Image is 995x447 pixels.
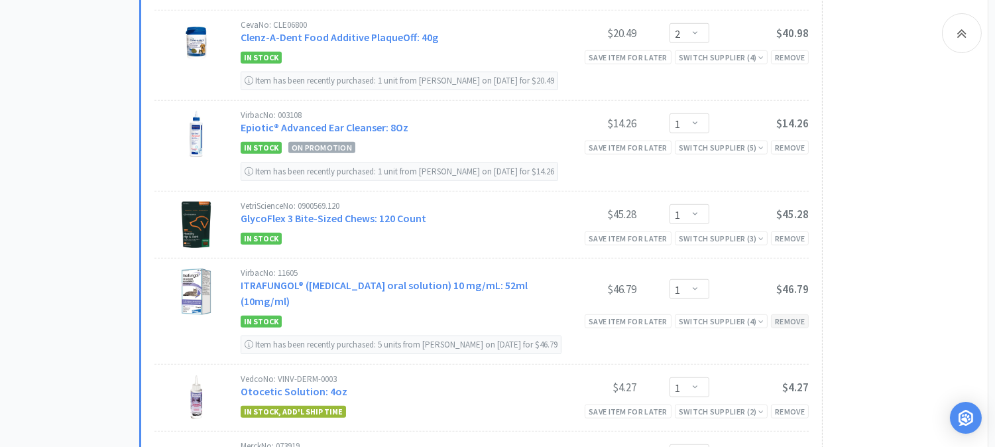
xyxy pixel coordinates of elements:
[173,111,219,157] img: be75f520e2464e2c94ea7f040e8c9bd9_81625.jpeg
[585,405,672,418] div: Save item for later
[241,52,282,64] span: In Stock
[771,405,809,418] div: Remove
[776,26,809,40] span: $40.98
[679,141,764,154] div: Switch Supplier ( 5 )
[537,115,636,131] div: $14.26
[537,25,636,41] div: $20.49
[241,142,282,154] span: In Stock
[771,141,809,155] div: Remove
[173,269,219,315] img: 78148a56b08947a6be339abca95567d0_283314.jpeg
[241,21,537,29] div: Ceva No: CLE06800
[776,207,809,222] span: $45.28
[537,281,636,297] div: $46.79
[241,31,438,44] a: Clenz-A-Dent Food Additive PlaqueOff: 40g
[776,282,809,296] span: $46.79
[679,51,764,64] div: Switch Supplier ( 4 )
[241,72,558,90] div: Item has been recently purchased: 1 unit from [PERSON_NAME] on [DATE] for $20.49
[950,402,982,434] div: Open Intercom Messenger
[241,212,426,225] a: GlycoFlex 3 Bite-Sized Chews: 120 Count
[241,316,282,328] span: In Stock
[241,375,537,383] div: Vedco No: VINV-DERM-0003
[585,141,672,155] div: Save item for later
[241,111,537,119] div: Virbac No: 003108
[771,50,809,64] div: Remove
[537,379,636,395] div: $4.27
[771,314,809,328] div: Remove
[679,315,764,328] div: Switch Supplier ( 4 )
[537,206,636,222] div: $45.28
[173,202,219,248] img: e98edb731f06408bab9528a4fceb08f5_64002.jpeg
[771,231,809,245] div: Remove
[241,269,537,277] div: Virbac No: 11605
[679,232,764,245] div: Switch Supplier ( 3 )
[173,21,219,67] img: b45932d6a1b14660bd085f4088d51405_51275.jpeg
[782,380,809,395] span: $4.27
[241,202,537,210] div: VetriScience No: 0900569.120
[585,231,672,245] div: Save item for later
[288,142,355,153] span: On Promotion
[679,405,764,418] div: Switch Supplier ( 2 )
[241,162,558,181] div: Item has been recently purchased: 1 unit from [PERSON_NAME] on [DATE] for $14.26
[241,385,347,398] a: Otocetic Solution: 4oz
[241,336,561,354] div: Item has been recently purchased: 5 units from [PERSON_NAME] on [DATE] for $46.79
[173,375,219,421] img: 78812b6fceba415997b91d7ada752061_81705.jpeg
[585,50,672,64] div: Save item for later
[776,116,809,131] span: $14.26
[585,314,672,328] div: Save item for later
[241,279,528,308] a: ITRAFUNGOL® ([MEDICAL_DATA] oral solution) 10 mg/mL: 52ml (10mg/ml)
[241,406,346,418] span: In stock, add'l ship time
[241,233,282,245] span: In Stock
[241,121,408,134] a: Epiotic® Advanced Ear Cleanser: 8Oz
